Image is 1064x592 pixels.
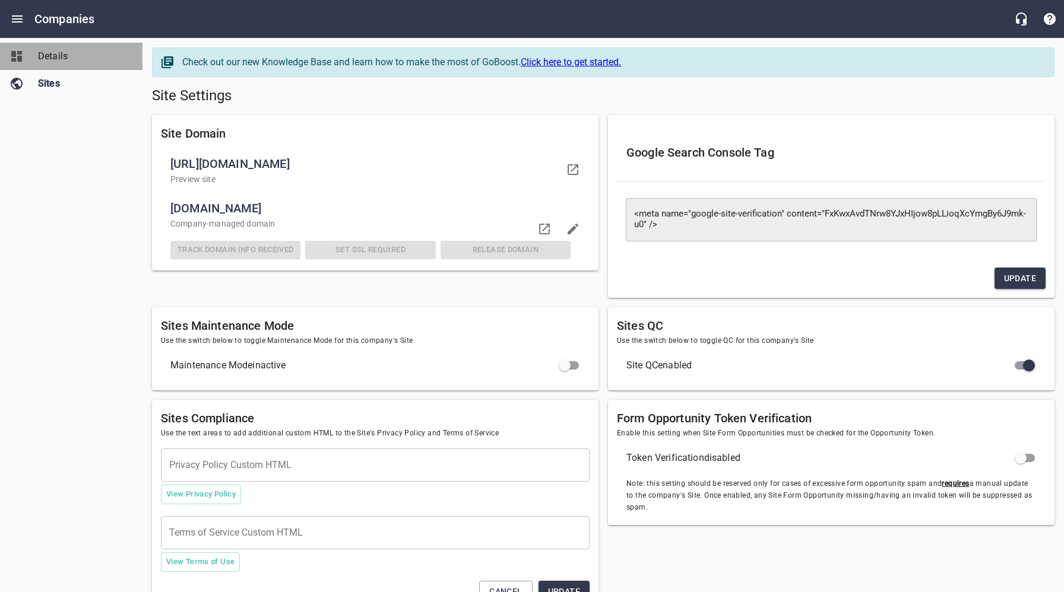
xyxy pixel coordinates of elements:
h6: Sites Compliance [161,409,590,428]
h6: Sites QC [617,316,1046,335]
u: requires [942,479,969,488]
h6: Sites Maintenance Mode [161,316,590,335]
span: [DOMAIN_NAME] [170,199,571,218]
textarea: <meta name="google-site-verification" content="FxKwxAvdTNrw8YJxHIjow8pLLioqXcYmgBy6J9mk-u0" /> [634,209,1028,230]
span: [URL][DOMAIN_NAME] [170,154,561,173]
button: Update [995,268,1046,289]
div: Company -managed domain [168,215,573,233]
span: Use the switch below to toggle Maintenance Mode for this company's Site [161,335,590,347]
span: Token Verification disabled [626,451,1017,465]
span: View Terms of Use [166,555,235,569]
a: Click here to get started. [521,56,621,68]
button: Edit domain [559,215,587,243]
h6: Companies [34,9,94,28]
span: Note: this setting should be reserved only for cases of excessive form opportunity spam and a man... [626,478,1036,514]
span: Sites [38,77,128,91]
a: Visit your domain [559,155,587,184]
span: View Privacy Policy [166,488,236,501]
span: Site QC enabled [626,358,1017,373]
button: View Privacy Policy [161,485,241,504]
button: Open drawer [3,5,31,33]
span: Enable this setting when Site Form Opportunities must be checked for the Opportunity Token. [617,428,1046,440]
span: Details [38,49,128,63]
p: Preview site [170,173,561,186]
h6: Google Search Console Tag [626,143,1036,162]
span: Maintenance Mode inactive [170,358,561,373]
h5: Site Settings [152,87,1054,106]
span: Update [1004,271,1036,286]
span: Use the switch below to toggle QC for this company's Site [617,335,1046,347]
button: View Terms of Use [161,552,240,572]
button: Support Portal [1035,5,1064,33]
a: Visit domain [530,215,559,243]
div: Check out our new Knowledge Base and learn how to make the most of GoBoost. [182,55,1042,69]
span: Use the text areas to add additional custom HTML to the Site's Privacy Policy and Terms of Service [161,428,590,440]
h6: Form Opportunity Token Verification [617,409,1046,428]
h6: Site Domain [161,124,590,143]
button: Live Chat [1007,5,1035,33]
